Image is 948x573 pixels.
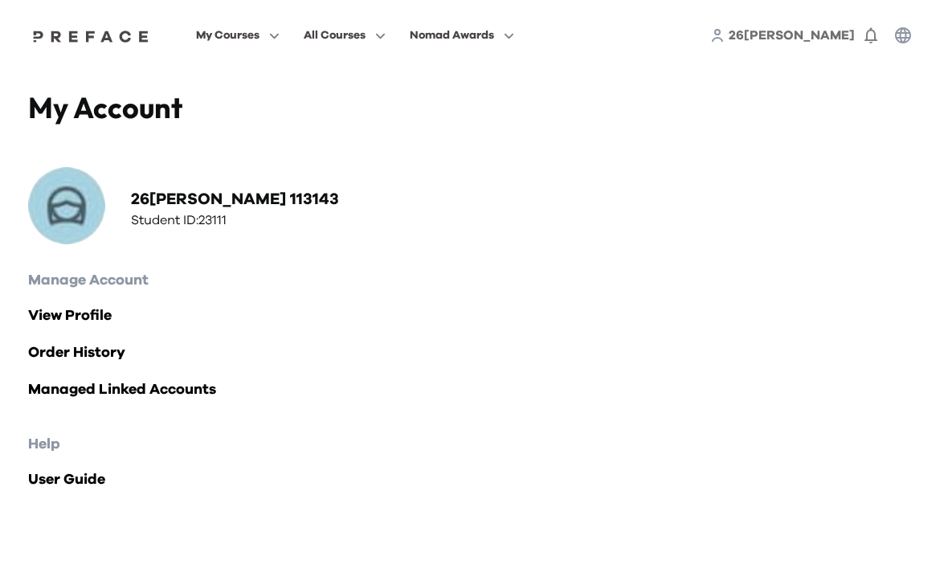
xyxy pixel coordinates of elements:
[729,29,855,42] span: 26[PERSON_NAME]
[299,25,390,46] button: All Courses
[304,26,366,45] span: All Courses
[410,26,494,45] span: Nomad Awards
[405,25,519,46] button: Nomad Awards
[131,188,339,211] h2: 26[PERSON_NAME] 113143
[191,25,284,46] button: My Courses
[131,211,339,230] h3: Student ID: 23111
[28,342,920,364] a: Order History
[29,29,153,42] a: Preface Logo
[729,26,855,45] a: 26[PERSON_NAME]
[28,167,105,244] img: Profile Picture
[28,379,920,401] a: Managed Linked Accounts
[28,305,920,327] a: View Profile
[28,269,920,292] h2: Manage Account
[196,26,259,45] span: My Courses
[28,433,920,456] h2: Help
[29,30,153,43] img: Preface Logo
[28,90,474,125] h4: My Account
[28,469,920,491] a: User Guide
